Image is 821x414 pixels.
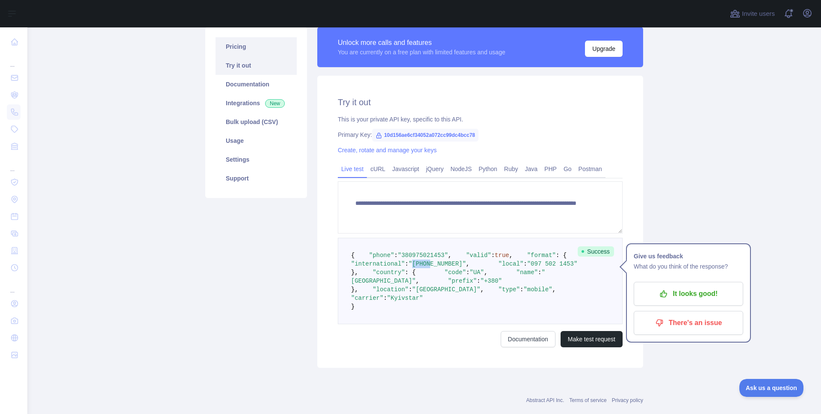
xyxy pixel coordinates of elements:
a: Terms of service [569,397,606,403]
span: "format" [527,252,556,259]
button: It looks good! [634,282,743,306]
a: NodeJS [447,162,475,176]
a: Settings [216,150,297,169]
span: : [477,278,480,284]
span: Invite users [742,9,775,19]
span: "name" [517,269,538,276]
span: "[GEOGRAPHIC_DATA]" [412,286,481,293]
span: "mobile" [523,286,552,293]
span: "+380" [480,278,502,284]
a: PHP [541,162,560,176]
span: }, [351,269,358,276]
a: Live test [338,162,367,176]
div: ... [7,51,21,68]
span: "Kyivstar" [387,295,423,302]
h2: Try it out [338,96,623,108]
a: Ruby [501,162,522,176]
a: Postman [575,162,605,176]
div: ... [7,277,21,294]
button: Upgrade [585,41,623,57]
span: } [351,303,354,310]
span: "phone" [369,252,394,259]
a: Documentation [216,75,297,94]
div: Unlock more calls and features [338,38,505,48]
span: , [466,260,470,267]
span: "carrier" [351,295,384,302]
span: , [480,286,484,293]
a: Pricing [216,37,297,56]
span: "380975021453" [398,252,448,259]
span: "prefix" [448,278,477,284]
span: , [484,269,487,276]
a: cURL [367,162,389,176]
h1: Give us feedback [634,251,743,261]
button: Make test request [561,331,623,347]
button: Invite users [728,7,777,21]
a: Java [522,162,541,176]
span: "UA" [470,269,484,276]
div: This is your private API key, specific to this API. [338,115,623,124]
p: There's an issue [640,316,737,330]
p: It looks good! [640,287,737,301]
span: : { [405,269,416,276]
a: jQuery [422,162,447,176]
iframe: Toggle Customer Support [739,379,804,397]
span: }, [351,286,358,293]
span: : [466,269,470,276]
span: : [520,286,523,293]
span: , [416,278,419,284]
span: "country" [372,269,405,276]
span: "local" [498,260,523,267]
span: : [394,252,398,259]
span: : [538,269,541,276]
span: 10d156ae6cf34052a072cc99dc4bcc78 [372,129,478,142]
span: { [351,252,354,259]
p: What do you think of the response? [634,261,743,272]
span: New [265,99,285,108]
span: : [523,260,527,267]
span: "097 502 1453" [527,260,578,267]
a: Go [560,162,575,176]
div: ... [7,156,21,173]
a: Integrations New [216,94,297,112]
span: : [408,286,412,293]
a: Python [475,162,501,176]
a: Try it out [216,56,297,75]
span: : { [556,252,567,259]
span: , [509,252,513,259]
span: "type" [499,286,520,293]
span: : [384,295,387,302]
a: Documentation [501,331,555,347]
span: "code" [444,269,466,276]
span: "international" [351,260,405,267]
div: Primary Key: [338,130,623,139]
span: "valid" [466,252,491,259]
span: : [491,252,495,259]
a: Abstract API Inc. [526,397,564,403]
span: Success [578,246,614,257]
span: true [495,252,509,259]
a: Bulk upload (CSV) [216,112,297,131]
a: Support [216,169,297,188]
button: There's an issue [634,311,743,335]
span: "location" [372,286,408,293]
a: Create, rotate and manage your keys [338,147,437,154]
span: , [448,252,452,259]
a: Usage [216,131,297,150]
a: Privacy policy [612,397,643,403]
span: : [405,260,408,267]
span: "[PHONE_NUMBER]" [408,260,466,267]
a: Javascript [389,162,422,176]
div: You are currently on a free plan with limited features and usage [338,48,505,56]
span: , [552,286,556,293]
